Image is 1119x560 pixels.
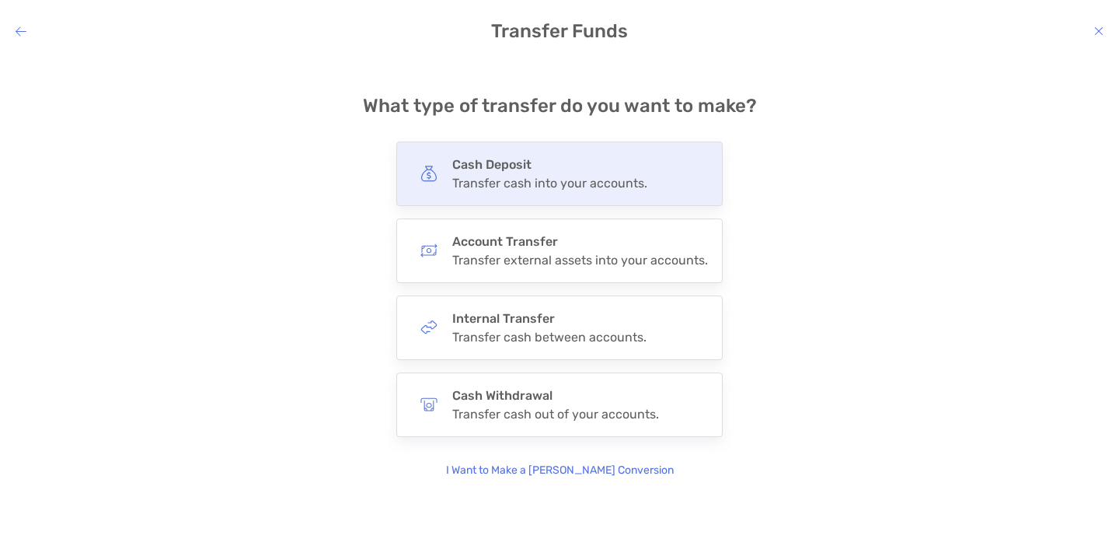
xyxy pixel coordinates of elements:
div: Transfer cash between accounts. [452,330,647,345]
img: button icon [420,396,437,413]
img: button icon [420,242,437,259]
h4: Cash Deposit [452,157,647,172]
h4: What type of transfer do you want to make? [363,95,757,117]
h4: Cash Withdrawal [452,388,659,403]
h4: Account Transfer [452,234,708,249]
div: Transfer cash out of your accounts. [452,407,659,422]
img: button icon [420,165,437,182]
p: I Want to Make a [PERSON_NAME] Conversion [446,462,674,479]
div: Transfer cash into your accounts. [452,176,647,191]
div: Transfer external assets into your accounts. [452,253,708,268]
img: button icon [420,319,437,336]
h4: Internal Transfer [452,311,647,326]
